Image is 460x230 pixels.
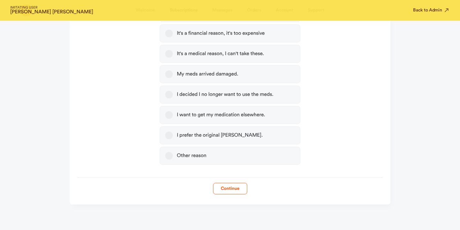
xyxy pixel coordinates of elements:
button: It's a financial reason, it's too expensive [165,30,173,37]
strong: [PERSON_NAME] [PERSON_NAME] [10,10,93,15]
button: Continue [213,183,247,194]
button: Other reason [165,152,173,160]
div: I want to get my medication elsewhere. [177,112,265,118]
div: I prefer the original [PERSON_NAME]. [177,132,263,139]
button: I want to get my medication elsewhere. [165,111,173,119]
button: It's a medical reason, I can't take these. [165,50,173,58]
div: It's a medical reason, I can't take these. [177,51,264,57]
button: My meds arrived damaged. [165,70,173,78]
button: I prefer the original [PERSON_NAME]. [165,132,173,139]
span: IMITATING USER [10,6,93,10]
button: I decided I no longer want to use the meds. [165,91,173,98]
div: My meds arrived damaged. [177,71,238,77]
div: Other reason [177,153,206,159]
button: Back to Admin [413,7,450,13]
div: I decided I no longer want to use the meds. [177,91,273,98]
div: It's a financial reason, it's too expensive [177,30,264,37]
